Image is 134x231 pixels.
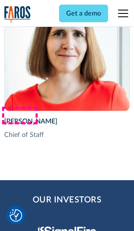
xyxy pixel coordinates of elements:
[33,194,102,206] h2: Our Investors
[113,3,130,24] div: menu
[10,209,22,222] img: Revisit consent button
[10,209,22,222] button: Cookie Settings
[4,6,31,23] img: Logo of the analytics and reporting company Faros.
[59,5,108,22] a: Get a demo
[4,116,130,126] div: [PERSON_NAME]
[4,130,130,140] div: Chief of Staff
[4,6,31,23] a: home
